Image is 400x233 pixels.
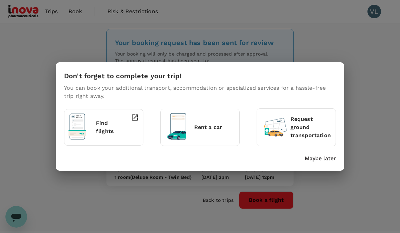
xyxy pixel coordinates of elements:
p: Rent a car [194,123,235,131]
p: You can book your additional transport, accommodation or specialized services for a hassle-free t... [64,84,336,100]
h6: Don't forget to complete your trip! [64,70,182,81]
p: Request ground transportation [291,115,332,140]
p: Find flights [96,119,118,135]
button: Maybe later [305,154,336,163]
